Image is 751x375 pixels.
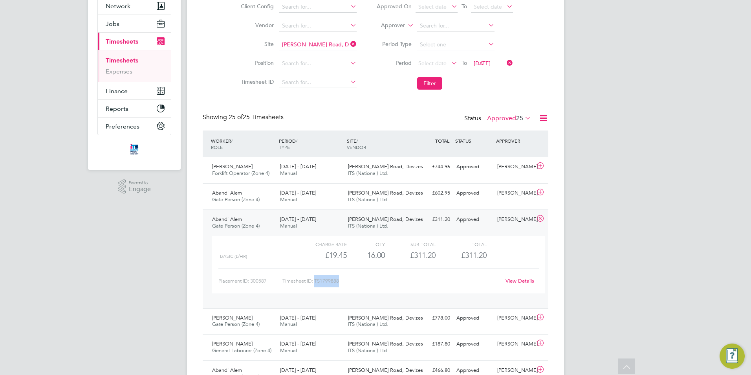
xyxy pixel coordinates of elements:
[212,170,269,176] span: Forklift Operator (Zone 4)
[348,367,423,373] span: [PERSON_NAME] Road, Devizes
[212,314,253,321] span: [PERSON_NAME]
[212,222,260,229] span: Gate Person (Zone 4)
[280,216,316,222] span: [DATE] - [DATE]
[348,321,388,327] span: ITS (National) Ltd.
[296,239,347,249] div: Charge rate
[494,312,535,325] div: [PERSON_NAME]
[106,2,130,10] span: Network
[417,20,495,31] input: Search for...
[212,163,253,170] span: [PERSON_NAME]
[279,39,357,50] input: Search for...
[229,113,243,121] span: 25 of
[279,2,357,13] input: Search for...
[129,179,151,186] span: Powered by
[280,196,297,203] span: Manual
[464,113,533,124] div: Status
[418,3,447,10] span: Select date
[348,163,423,170] span: [PERSON_NAME] Road, Devizes
[218,275,282,287] div: Placement ID: 300587
[376,40,412,48] label: Period Type
[370,22,405,29] label: Approver
[280,314,316,321] span: [DATE] - [DATE]
[296,249,347,262] div: £19.45
[348,196,388,203] span: ITS (National) Ltd.
[494,160,535,173] div: [PERSON_NAME]
[98,100,171,117] button: Reports
[296,138,297,144] span: /
[516,114,523,122] span: 25
[212,367,242,373] span: Abandi Alem
[494,187,535,200] div: [PERSON_NAME]
[412,160,453,173] div: £744.96
[212,216,242,222] span: Abandi Alem
[238,3,274,10] label: Client Config
[435,138,449,144] span: TOTAL
[356,138,358,144] span: /
[279,58,357,69] input: Search for...
[220,254,247,259] span: Basic (£/HR)
[348,347,388,354] span: ITS (National) Ltd.
[385,239,436,249] div: Sub Total
[106,105,128,112] span: Reports
[98,82,171,99] button: Finance
[412,312,453,325] div: £778.00
[279,20,357,31] input: Search for...
[385,249,436,262] div: £311.20
[212,189,242,196] span: Abandi Alem
[106,68,132,75] a: Expenses
[453,312,494,325] div: Approved
[238,22,274,29] label: Vendor
[231,138,233,144] span: /
[212,321,260,327] span: Gate Person (Zone 4)
[412,213,453,226] div: £311.20
[474,60,491,67] span: [DATE]
[212,347,271,354] span: General Labourer (Zone 4)
[118,179,151,194] a: Powered byEngage
[129,143,140,156] img: itsconstruction-logo-retina.png
[459,58,469,68] span: To
[474,3,502,10] span: Select date
[282,275,500,287] div: Timesheet ID: TS1799888
[98,15,171,32] button: Jobs
[348,222,388,229] span: ITS (National) Ltd.
[280,321,297,327] span: Manual
[417,39,495,50] input: Select one
[280,340,316,347] span: [DATE] - [DATE]
[347,144,366,150] span: VENDOR
[347,249,385,262] div: 16.00
[277,134,345,154] div: PERIOD
[106,38,138,45] span: Timesheets
[97,143,171,156] a: Go to home page
[453,160,494,173] div: Approved
[98,33,171,50] button: Timesheets
[376,3,412,10] label: Approved On
[280,347,297,354] span: Manual
[506,278,534,284] a: View Details
[348,216,423,222] span: [PERSON_NAME] Road, Devizes
[412,338,453,351] div: £187.80
[209,134,277,154] div: WORKER
[453,338,494,351] div: Approved
[106,20,119,28] span: Jobs
[280,367,316,373] span: [DATE] - [DATE]
[345,134,413,154] div: SITE
[494,338,535,351] div: [PERSON_NAME]
[436,239,486,249] div: Total
[417,77,442,90] button: Filter
[203,113,285,121] div: Showing
[280,222,297,229] span: Manual
[348,189,423,196] span: [PERSON_NAME] Road, Devizes
[238,59,274,66] label: Position
[280,189,316,196] span: [DATE] - [DATE]
[453,187,494,200] div: Approved
[238,78,274,85] label: Timesheet ID
[348,314,423,321] span: [PERSON_NAME] Road, Devizes
[348,170,388,176] span: ITS (National) Ltd.
[280,170,297,176] span: Manual
[418,60,447,67] span: Select date
[106,57,138,64] a: Timesheets
[461,250,487,260] span: £311.20
[453,134,494,148] div: STATUS
[280,163,316,170] span: [DATE] - [DATE]
[453,213,494,226] div: Approved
